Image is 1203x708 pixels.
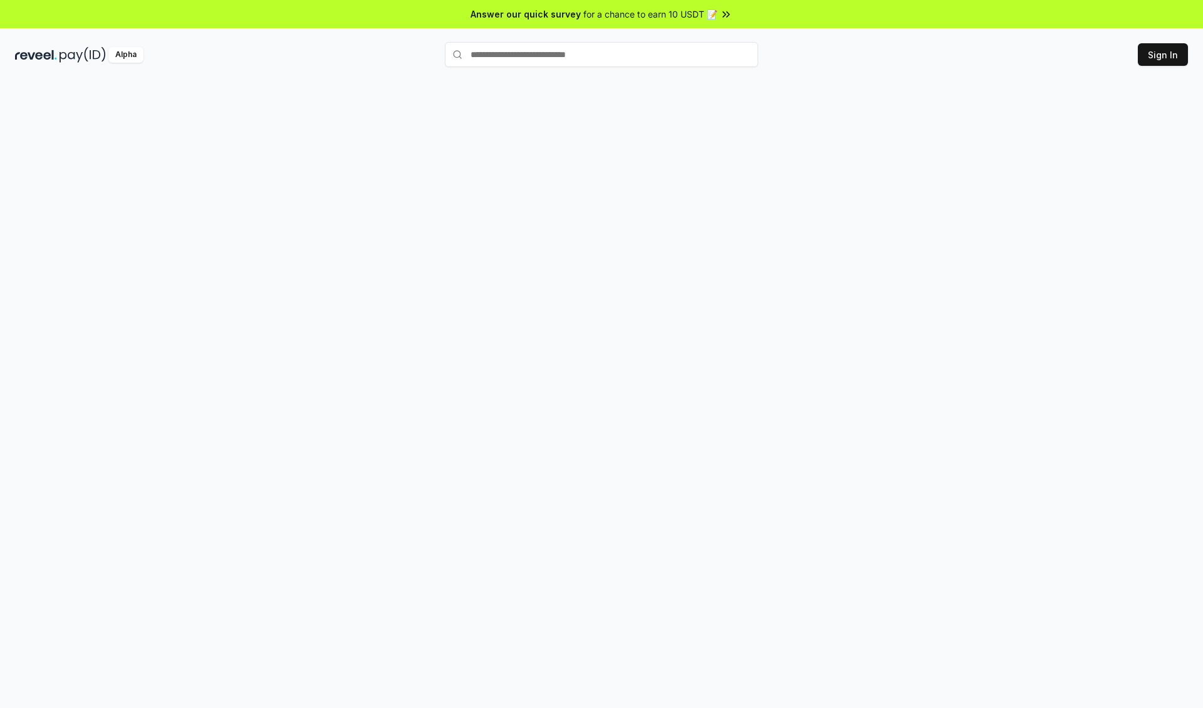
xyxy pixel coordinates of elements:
div: Alpha [108,47,143,63]
img: pay_id [60,47,106,63]
span: for a chance to earn 10 USDT 📝 [583,8,717,21]
button: Sign In [1138,43,1188,66]
span: Answer our quick survey [471,8,581,21]
img: reveel_dark [15,47,57,63]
